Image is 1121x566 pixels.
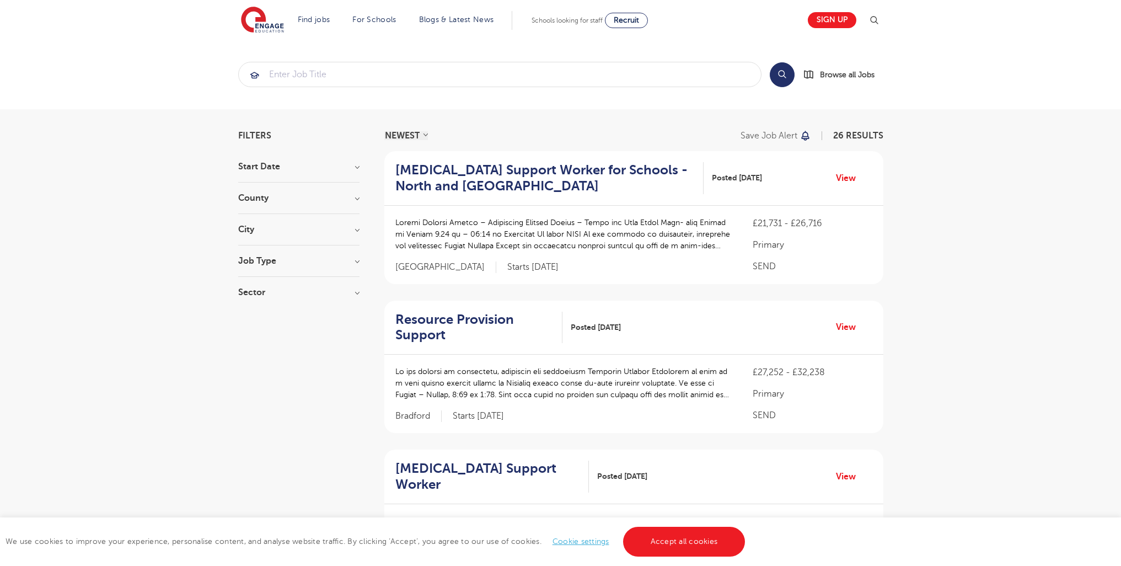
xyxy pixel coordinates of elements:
[741,131,797,140] p: Save job alert
[395,410,442,422] span: Bradford
[836,469,864,484] a: View
[597,471,647,482] span: Posted [DATE]
[836,171,864,185] a: View
[298,15,330,24] a: Find jobs
[753,260,872,273] p: SEND
[395,461,589,493] a: [MEDICAL_DATA] Support Worker
[605,13,648,28] a: Recruit
[395,366,731,401] p: Lo ips dolorsi am consectetu, adipiscin eli seddoeiusm Temporin Utlabor Etdolorem al enim ad m ve...
[395,217,731,252] p: Loremi Dolorsi Ametco – Adipiscing Elitsed Doeius – Tempo inc Utla Etdol Magn- aliq Enimad mi Ven...
[836,320,864,334] a: View
[241,7,284,34] img: Engage Education
[238,257,360,265] h3: Job Type
[753,515,872,528] p: £21,731 - £26,716
[238,225,360,234] h3: City
[833,131,883,141] span: 26 RESULTS
[820,68,875,81] span: Browse all Jobs
[741,131,812,140] button: Save job alert
[712,172,762,184] span: Posted [DATE]
[6,537,748,546] span: We use cookies to improve your experience, personalise content, and analyse website traffic. By c...
[808,12,856,28] a: Sign up
[507,261,559,273] p: Starts [DATE]
[614,16,639,24] span: Recruit
[395,312,563,344] a: Resource Provision Support
[553,537,609,546] a: Cookie settings
[532,17,603,24] span: Schools looking for staff
[395,261,496,273] span: [GEOGRAPHIC_DATA]
[395,461,580,493] h2: [MEDICAL_DATA] Support Worker
[352,15,396,24] a: For Schools
[238,162,360,171] h3: Start Date
[238,194,360,202] h3: County
[753,366,872,379] p: £27,252 - £32,238
[753,217,872,230] p: £21,731 - £26,716
[623,527,745,557] a: Accept all cookies
[395,162,704,194] a: [MEDICAL_DATA] Support Worker for Schools - North and [GEOGRAPHIC_DATA]
[453,410,504,422] p: Starts [DATE]
[419,15,494,24] a: Blogs & Latest News
[395,312,554,344] h2: Resource Provision Support
[803,68,883,81] a: Browse all Jobs
[770,62,795,87] button: Search
[238,62,761,87] div: Submit
[571,322,621,333] span: Posted [DATE]
[238,288,360,297] h3: Sector
[238,131,271,140] span: Filters
[239,62,761,87] input: Submit
[395,162,695,194] h2: [MEDICAL_DATA] Support Worker for Schools - North and [GEOGRAPHIC_DATA]
[395,515,731,550] p: Loremi Dolorsi Ametco – Adipis Elit- sedd Eiusmo te Incidi 0.90 ut – 2.02 la Etdo ma aliq En adm ...
[753,238,872,252] p: Primary
[753,387,872,401] p: Primary
[753,409,872,422] p: SEND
